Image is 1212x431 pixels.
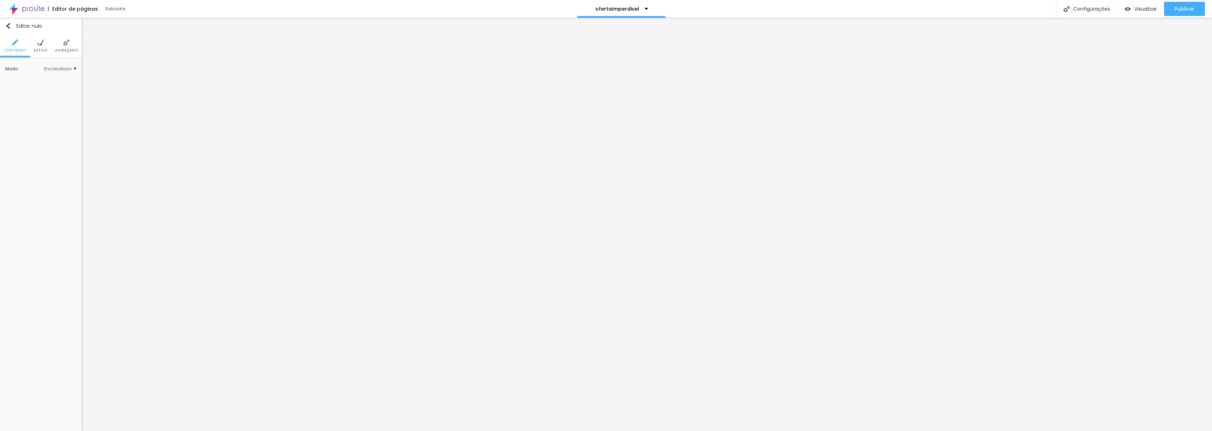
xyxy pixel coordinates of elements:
[1118,2,1164,16] button: Visualizar
[34,48,48,53] font: Estilo
[1134,5,1157,12] font: Visualizar
[1175,5,1194,12] font: Publicar
[12,39,18,46] img: Ícone
[4,48,26,53] font: Conteúdo
[1164,2,1205,16] button: Publicar
[55,48,78,53] font: Avançado
[82,18,1212,431] iframe: Editor
[105,6,129,12] font: Salvador...
[16,22,42,29] font: Editar nulo
[1073,5,1110,12] font: Configurações
[44,66,72,72] font: Encaixotado
[63,39,70,46] img: Ícone
[595,5,639,12] font: ofertaImperdivel
[5,66,18,72] font: Modo
[52,5,98,12] font: Editor de páginas
[5,23,11,29] img: Ícone
[1125,6,1131,12] img: view-1.svg
[37,39,44,46] img: Ícone
[1064,6,1070,12] img: Ícone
